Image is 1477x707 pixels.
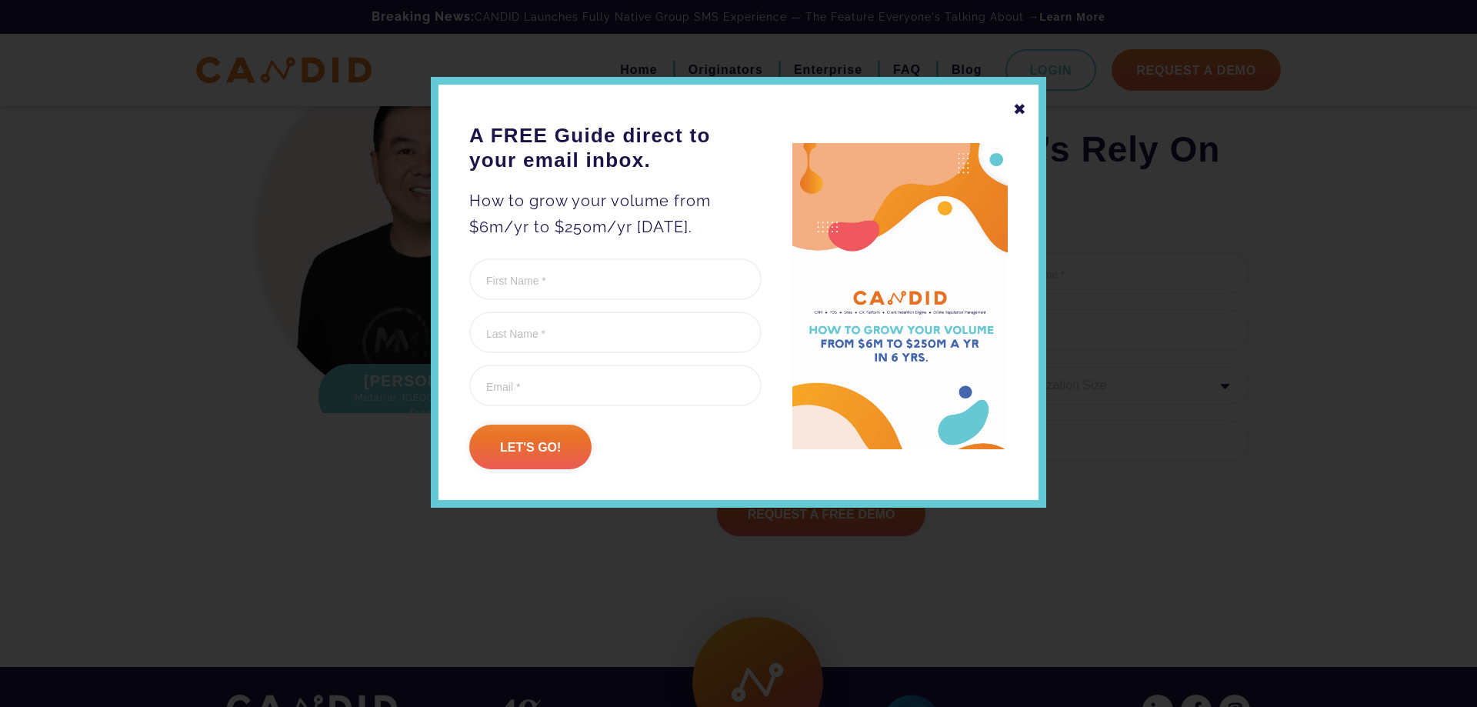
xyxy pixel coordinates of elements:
[469,258,762,300] input: First Name *
[469,312,762,353] input: Last Name *
[1013,96,1027,122] div: ✖
[469,188,762,240] p: How to grow your volume from $6m/yr to $250m/yr [DATE].
[469,123,762,172] h3: A FREE Guide direct to your email inbox.
[469,425,592,469] input: Let's go!
[792,143,1008,450] img: A FREE Guide direct to your email inbox.
[469,365,762,406] input: Email *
